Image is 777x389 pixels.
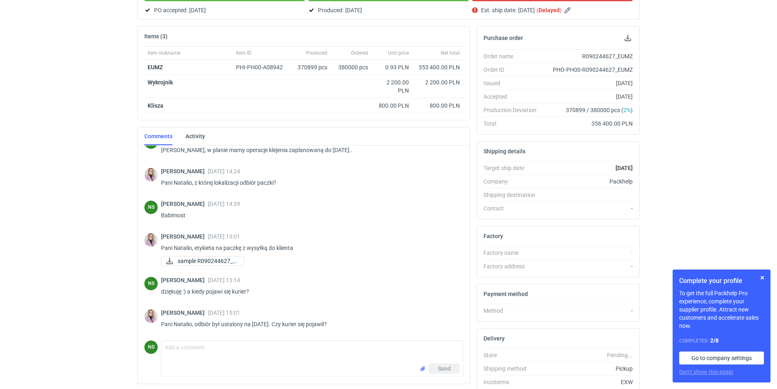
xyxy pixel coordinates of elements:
[483,291,528,297] h2: Payment method
[623,33,633,43] button: Download PO
[483,79,543,87] div: Issued
[616,165,633,171] strong: [DATE]
[483,106,543,114] div: Production Deviation
[144,168,158,181] div: Klaudia Wiśniewska
[483,164,543,172] div: Target ship date
[483,66,543,74] div: Order ID
[375,102,409,110] div: 800.00 PLN
[710,337,719,344] strong: 2 / 8
[144,309,158,323] img: Klaudia Wiśniewska
[148,102,163,109] strong: Klisza
[415,63,460,71] div: 353 400.00 PLN
[161,256,243,266] div: sample R090244627_EMUZ.pdf
[483,119,543,128] div: Total
[543,307,633,315] div: -
[161,210,457,220] p: Babimost
[189,5,206,15] span: [DATE]
[148,79,173,86] strong: Wykrojnik
[208,168,240,175] span: [DATE] 14:24
[679,336,764,345] div: Completed:
[331,60,371,75] div: 380000 pcs
[144,340,158,354] figcaption: NS
[483,262,543,270] div: Factory address
[757,273,767,283] button: Skip for now
[483,35,523,41] h2: Purchase order
[144,277,158,290] div: Natalia Stępak
[148,64,163,71] a: EUMZ
[566,106,633,114] span: 370899 / 380000 pcs ( )
[543,378,633,386] div: EXW
[161,168,208,175] span: [PERSON_NAME]
[483,365,543,373] div: Shipping method
[543,204,633,212] div: -
[438,366,451,371] span: Send
[483,335,505,342] h2: Delivery
[543,119,633,128] div: 356 400.00 PLN
[543,177,633,186] div: Packhelp
[144,233,158,247] img: Klaudia Wiśniewska
[144,33,168,40] h2: Items (3)
[161,178,457,188] p: Pani Natalio, z której lokalizacji odbiór paczki?
[161,145,457,155] p: [PERSON_NAME], w planie mamy operacje klejenia zaplanowaną do [DATE]..
[161,287,457,296] p: dziękuję :) a kiedy pojawi się kurier?
[144,5,305,15] div: PO accepted:
[161,309,208,316] span: [PERSON_NAME]
[208,277,240,283] span: [DATE] 13:14
[560,7,562,13] em: )
[543,93,633,101] div: [DATE]
[144,277,158,290] figcaption: NS
[623,107,631,113] span: 2%
[345,5,362,15] span: [DATE]
[483,249,543,257] div: Factory name
[483,351,543,359] div: State
[483,191,543,199] div: Shipping destination
[208,201,240,207] span: [DATE] 14:39
[144,340,158,354] div: Natalia Stępak
[185,127,205,145] a: Activity
[148,50,180,56] span: Item nickname
[144,201,158,214] div: Natalia Stępak
[429,364,459,374] button: Send
[679,351,764,365] a: Go to company settings
[539,7,560,13] strong: Delayed
[144,201,158,214] figcaption: NS
[161,319,457,329] p: Pani Natalio, odbiór był ustalony na [DATE]. Czy kurier się pojawił?
[543,249,633,257] div: -
[679,276,764,286] h1: Complete your profile
[483,148,525,155] h2: Shipping details
[543,52,633,60] div: R090244627_EUMZ
[351,50,368,56] span: Ordered
[161,201,208,207] span: [PERSON_NAME]
[236,63,291,71] div: PHI-PH00-A08942
[483,177,543,186] div: Company
[415,102,460,110] div: 800.00 PLN
[518,5,535,15] span: [DATE]
[679,289,764,330] p: To get the full Packhelp Pro experience, complete your supplier profile. Attract new customers an...
[543,66,633,74] div: PHO-PH00-R090244627_EUMZ
[543,79,633,87] div: [DATE]
[178,256,238,265] span: sample R090244627_E...
[208,309,240,316] span: [DATE] 15:01
[483,307,543,315] div: Method
[679,368,733,376] button: Don’t show this again
[607,352,633,358] em: Pending...
[483,378,543,386] div: Incoterms
[441,50,460,56] span: Net total
[161,233,208,240] span: [PERSON_NAME]
[543,262,633,270] div: -
[388,50,409,56] span: Unit price
[161,277,208,283] span: [PERSON_NAME]
[483,52,543,60] div: Order name
[306,50,327,56] span: Produced
[472,5,633,15] div: Est. ship date:
[483,233,503,239] h2: Factory
[161,243,457,253] p: Pani Natalio, etykieta na paczkę z wysyłką do klienta
[563,5,573,15] button: Edit estimated shipping date
[375,78,409,95] div: 2 200.00 PLN
[144,127,172,145] a: Comments
[543,365,633,373] div: Pickup
[236,50,252,56] span: Item ID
